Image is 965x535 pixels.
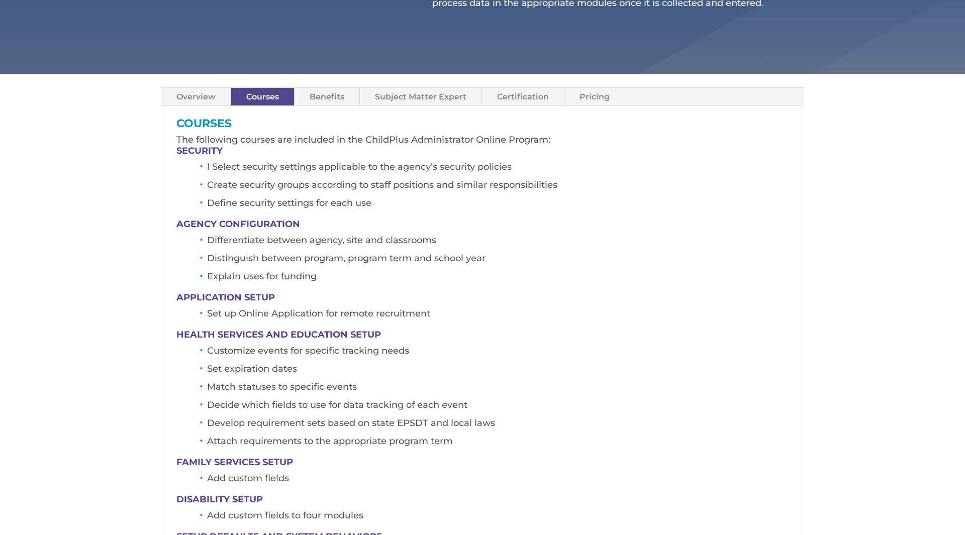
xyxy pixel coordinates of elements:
[176,293,789,307] h4: APPLICATION SETUP
[176,134,789,146] p: The following courses are included in the ChildPlus Administrator Online Program:
[207,362,789,380] li: Set expiration dates
[207,160,789,178] li: l Select security settings applicable to the agency’s security policies
[176,146,789,160] h4: SECURITY
[207,416,789,435] li: Develop requirement sets based on state EPSDT and local laws
[207,509,789,527] li: Add custom fields to four modules
[207,307,789,325] li: Set up Online Application for remote recruitment
[207,435,789,453] li: Attach requirements to the appropriate program term
[482,88,564,105] a: Certification
[207,178,789,196] li: Create security groups according to staff positions and similar responsibilities
[360,88,481,105] a: Subject Matter Expert
[207,196,789,215] li: Define security settings for each use
[161,88,231,105] a: Overview
[207,234,789,252] li: Differentiate between agency, site and classrooms
[564,88,625,105] a: Pricing
[207,472,789,490] li: Add custom fields
[207,252,789,270] li: Distinguish between program, program term and school year
[207,270,789,288] li: Explain uses for funding
[176,220,789,234] h4: AGENCY CONFIGURATION
[207,398,789,416] li: Decide which fields to use for data tracking of each event
[207,344,789,362] li: Customize events for specific tracking needs
[176,330,789,344] h4: HEALTH SERVICES AND EDUCATION SETUP
[176,458,789,472] h4: FAMILY SERVICES SETUP
[176,118,789,134] h3: COURSES
[231,88,294,105] a: Courses
[295,88,359,105] a: Benefits
[207,380,789,398] li: Match statuses to specific events
[176,495,789,509] h4: DISABILITY SETUP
